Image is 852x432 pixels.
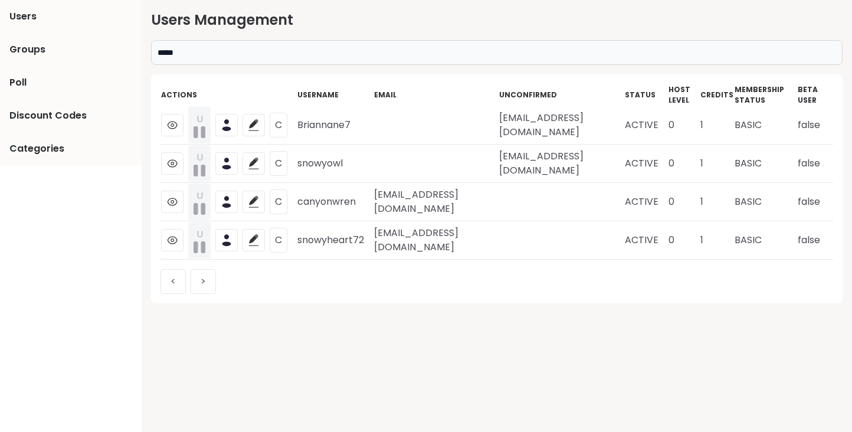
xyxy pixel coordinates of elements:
td: ACTIVE [624,183,668,221]
th: Email [373,84,499,106]
button: C [270,228,287,253]
span: Poll [9,76,27,90]
td: false [797,145,833,183]
td: 1 [700,221,734,260]
th: Beta User [797,84,833,106]
span: Users [9,9,37,24]
td: false [797,106,833,145]
button: U [188,184,211,220]
td: false [797,221,833,260]
td: BASIC [734,221,797,260]
td: 0 [668,145,700,183]
span: Groups [9,42,45,57]
span: Categories [9,142,64,156]
td: [EMAIL_ADDRESS][DOMAIN_NAME] [499,145,624,183]
td: [EMAIL_ADDRESS][DOMAIN_NAME] [373,221,499,260]
td: false [797,183,833,221]
button: U [188,107,211,143]
td: 0 [668,106,700,145]
button: U [188,145,211,182]
button: > [191,269,216,294]
td: 1 [700,106,734,145]
h2: Users Management [151,9,843,31]
th: Actions [160,84,297,106]
button: U [188,222,211,258]
td: BASIC [734,183,797,221]
button: < [160,269,186,294]
td: [EMAIL_ADDRESS][DOMAIN_NAME] [499,106,624,145]
td: 1 [700,183,734,221]
td: 1 [700,145,734,183]
td: 0 [668,221,700,260]
td: ACTIVE [624,221,668,260]
td: Briannane7 [297,106,373,145]
td: 0 [668,183,700,221]
td: BASIC [734,106,797,145]
td: snowyheart72 [297,221,373,260]
span: Discount Codes [9,109,87,123]
th: Membership Status [734,84,797,106]
td: BASIC [734,145,797,183]
td: [EMAIL_ADDRESS][DOMAIN_NAME] [373,183,499,221]
button: C [270,189,287,214]
td: ACTIVE [624,106,668,145]
td: canyonwren [297,183,373,221]
td: snowyowl [297,145,373,183]
button: C [270,113,287,138]
button: C [270,151,287,176]
th: Host Level [668,84,700,106]
th: Username [297,84,373,106]
td: ACTIVE [624,145,668,183]
th: Unconfirmed [499,84,624,106]
th: Status [624,84,668,106]
th: credits [700,84,734,106]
